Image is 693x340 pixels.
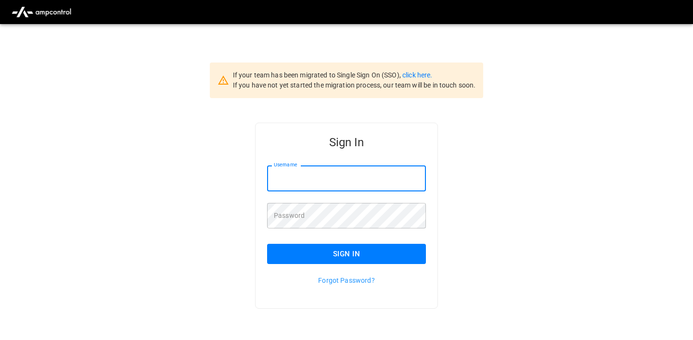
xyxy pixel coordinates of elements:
[267,244,426,264] button: Sign In
[402,71,432,79] a: click here.
[267,135,426,150] h5: Sign In
[233,81,476,89] span: If you have not yet started the migration process, our team will be in touch soon.
[233,71,402,79] span: If your team has been migrated to Single Sign On (SSO),
[274,161,297,169] label: Username
[267,276,426,285] p: Forgot Password?
[8,3,75,21] img: ampcontrol.io logo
